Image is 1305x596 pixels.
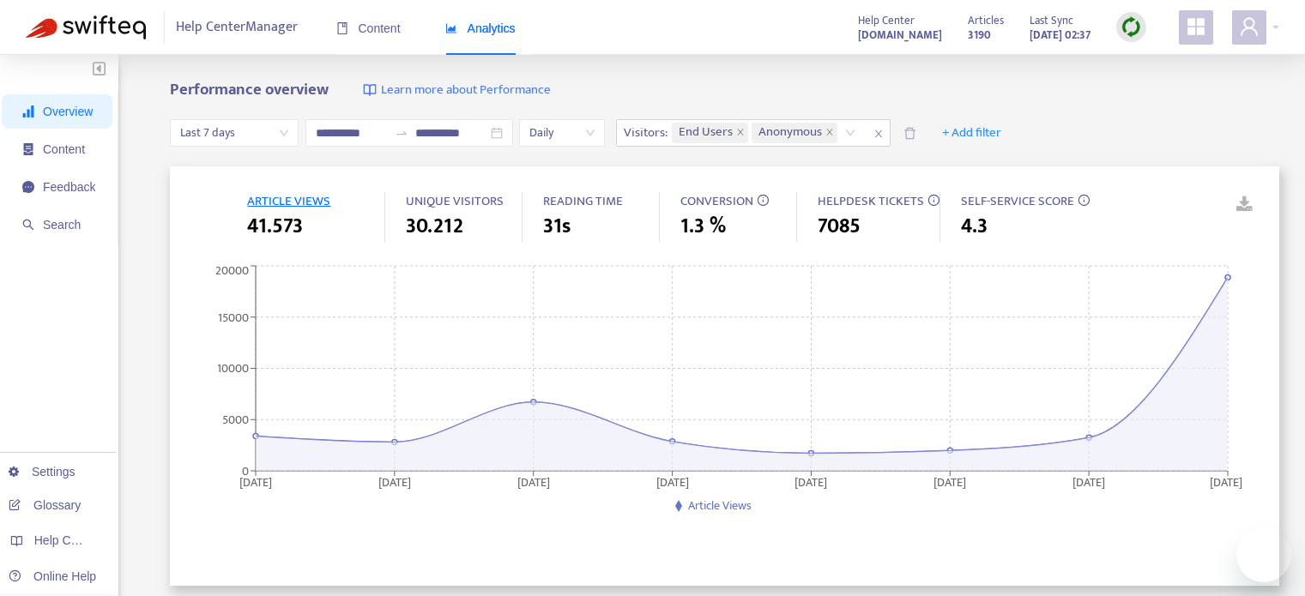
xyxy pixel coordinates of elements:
span: user [1239,16,1260,37]
span: close [736,128,745,138]
tspan: 0 [242,461,249,480]
span: Search [43,218,81,232]
a: [DOMAIN_NAME] [858,25,942,45]
span: area-chart [445,22,457,34]
span: to [395,126,408,140]
tspan: [DATE] [656,472,689,491]
span: close [825,128,834,138]
iframe: Botón para iniciar la ventana de mensajería [1236,527,1291,582]
span: Overview [43,105,93,118]
span: 4.3 [961,211,988,242]
img: Swifteq [26,15,146,39]
span: 1.3 % [680,211,726,242]
span: READING TIME [543,190,623,212]
span: search [22,219,34,231]
span: Visitors : [617,120,670,146]
strong: [DATE] 02:37 [1030,26,1091,45]
span: Help Center [858,11,915,30]
span: container [22,143,34,155]
tspan: [DATE] [795,472,828,491]
a: Glossary [9,498,81,512]
span: Last Sync [1030,11,1073,30]
span: Articles [968,11,1004,30]
span: 31s [543,211,571,242]
span: Article Views [688,496,752,515]
span: Learn more about Performance [381,81,551,100]
tspan: [DATE] [1211,472,1243,491]
span: swap-right [395,126,408,140]
b: Performance overview [170,76,329,103]
strong: [DOMAIN_NAME] [858,26,942,45]
span: Daily [529,120,595,146]
span: Feedback [43,180,95,194]
strong: 3190 [968,26,991,45]
span: Last 7 days [180,120,288,146]
span: HELPDESK TICKETS [818,190,924,212]
span: Content [336,21,401,35]
span: Content [43,142,85,156]
span: book [336,22,348,34]
span: End Users [679,123,733,143]
a: Learn more about Performance [363,81,551,100]
span: SELF-SERVICE SCORE [961,190,1074,212]
span: End Users [672,123,748,143]
tspan: [DATE] [378,472,411,491]
img: image-link [363,83,377,97]
span: Help Center Manager [176,11,298,44]
a: Online Help [9,569,96,583]
span: close [867,123,890,144]
tspan: 10000 [217,358,249,378]
img: sync.dc5367851b00ba804db3.png [1121,16,1142,38]
span: signal [22,105,34,117]
tspan: 20000 [215,261,249,280]
span: UNIQUE VISITORS [406,190,504,212]
span: ARTICLE VIEWS [247,190,330,212]
span: + Add filter [942,123,1001,143]
span: CONVERSION [680,190,753,212]
span: 30.212 [406,211,463,242]
span: Anonymous [758,123,822,143]
span: message [22,181,34,193]
tspan: [DATE] [517,472,550,491]
tspan: [DATE] [934,472,967,491]
tspan: 5000 [222,410,249,430]
span: 41.573 [247,211,303,242]
tspan: [DATE] [1073,472,1106,491]
button: + Add filter [929,119,1014,147]
span: delete [903,127,916,140]
tspan: [DATE] [239,472,272,491]
span: 7085 [818,211,861,242]
span: appstore [1186,16,1206,37]
tspan: 15000 [218,307,249,327]
a: Settings [9,465,76,479]
span: Anonymous [752,123,837,143]
span: Analytics [445,21,516,35]
span: Help Centers [34,533,105,547]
